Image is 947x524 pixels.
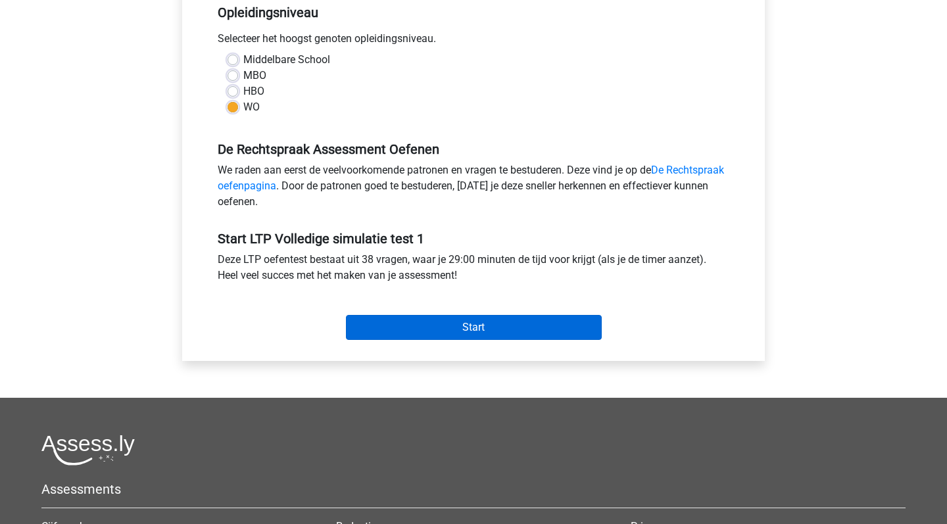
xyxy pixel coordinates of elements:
[41,481,906,497] h5: Assessments
[243,52,330,68] label: Middelbare School
[243,68,266,83] label: MBO
[243,99,260,115] label: WO
[218,141,729,157] h5: De Rechtspraak Assessment Oefenen
[41,435,135,465] img: Assessly logo
[243,83,264,99] label: HBO
[346,315,602,340] input: Start
[208,162,739,215] div: We raden aan eerst de veelvoorkomende patronen en vragen te bestuderen. Deze vind je op de . Door...
[218,231,729,247] h5: Start LTP Volledige simulatie test 1
[208,31,739,52] div: Selecteer het hoogst genoten opleidingsniveau.
[208,252,739,289] div: Deze LTP oefentest bestaat uit 38 vragen, waar je 29:00 minuten de tijd voor krijgt (als je de ti...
